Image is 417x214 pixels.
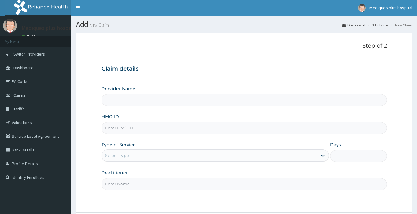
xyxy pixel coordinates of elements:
h1: Add [76,20,412,28]
a: Claims [372,22,388,28]
li: New Claim [389,22,412,28]
label: Type of Service [102,142,136,148]
a: Dashboard [342,22,365,28]
span: Mediques plus hospital [369,5,412,11]
img: User Image [358,4,366,12]
p: Step 1 of 2 [102,43,387,49]
label: Practitioner [102,170,128,176]
span: Claims [13,92,25,98]
span: Tariffs [13,106,25,112]
span: Dashboard [13,65,34,71]
div: Select type [105,152,129,159]
input: Enter Name [102,178,387,190]
label: HMO ID [102,114,119,120]
a: Online [22,34,37,38]
input: Enter HMO ID [102,122,387,134]
p: Mediques plus hospital [22,25,77,31]
label: Days [330,142,341,148]
h3: Claim details [102,66,387,72]
img: User Image [3,19,17,33]
span: Switch Providers [13,51,45,57]
small: New Claim [88,23,109,27]
label: Provider Name [102,86,135,92]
